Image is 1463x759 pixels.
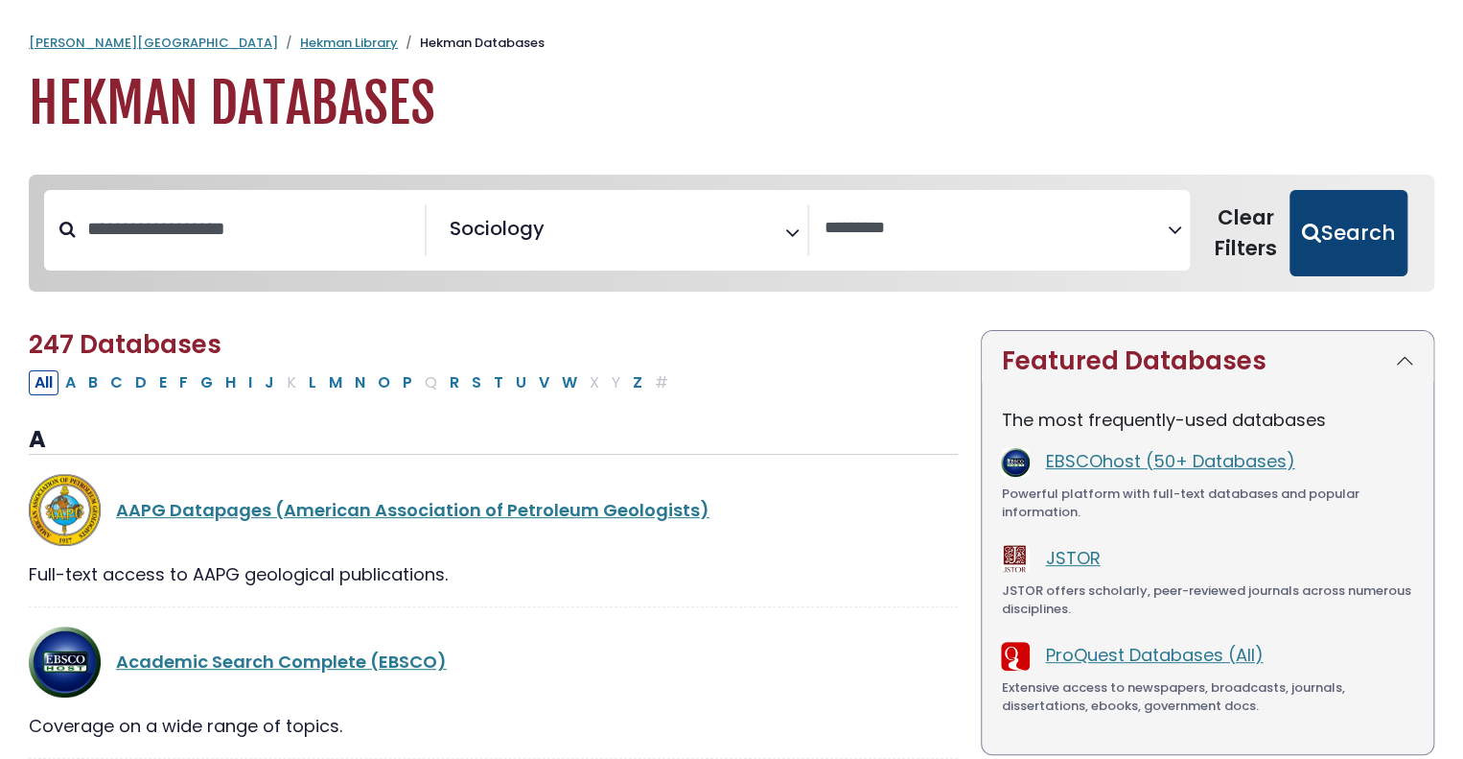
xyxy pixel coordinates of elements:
[195,370,219,395] button: Filter Results G
[29,175,1434,292] nav: Search filters
[1045,546,1100,570] a: JSTOR
[29,370,58,395] button: All
[29,713,958,739] div: Coverage on a wide range of topics.
[627,370,648,395] button: Filter Results Z
[29,34,278,52] a: [PERSON_NAME][GEOGRAPHIC_DATA]
[129,370,152,395] button: Filter Results D
[300,34,398,52] a: Hekman Library
[1001,407,1414,433] p: The most frequently-used databases
[533,370,555,395] button: Filter Results V
[82,370,104,395] button: Filter Results B
[510,370,532,395] button: Filter Results U
[303,370,322,395] button: Filter Results L
[29,369,676,393] div: Alpha-list to filter by first letter of database name
[398,34,545,53] li: Hekman Databases
[29,426,958,455] h3: A
[442,214,545,243] li: Sociology
[29,327,221,362] span: 247 Databases
[220,370,242,395] button: Filter Results H
[104,370,128,395] button: Filter Results C
[153,370,173,395] button: Filter Results E
[116,498,709,522] a: AAPG Datapages (American Association of Petroleum Geologists)
[76,213,425,245] input: Search database by title or keyword
[1001,678,1414,716] div: Extensive access to newspapers, broadcasts, journals, dissertations, ebooks, government docs.
[1045,643,1263,667] a: ProQuest Databases (All)
[349,370,371,395] button: Filter Results N
[1201,190,1289,276] button: Clear Filters
[116,650,447,674] a: Academic Search Complete (EBSCO)
[1289,190,1407,276] button: Submit for Search Results
[29,72,1434,136] h1: Hekman Databases
[1001,581,1414,619] div: JSTOR offers scholarly, peer-reviewed journals across numerous disciplines.
[174,370,194,395] button: Filter Results F
[1045,449,1294,473] a: EBSCOhost (50+ Databases)
[243,370,258,395] button: Filter Results I
[556,370,583,395] button: Filter Results W
[488,370,509,395] button: Filter Results T
[397,370,418,395] button: Filter Results P
[59,370,81,395] button: Filter Results A
[29,34,1434,53] nav: breadcrumb
[982,331,1433,391] button: Featured Databases
[259,370,280,395] button: Filter Results J
[824,219,1168,239] textarea: Search
[1001,485,1414,522] div: Powerful platform with full-text databases and popular information.
[372,370,396,395] button: Filter Results O
[29,561,958,587] div: Full-text access to AAPG geological publications.
[323,370,348,395] button: Filter Results M
[466,370,487,395] button: Filter Results S
[548,225,562,245] textarea: Search
[450,214,545,243] span: Sociology
[444,370,465,395] button: Filter Results R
